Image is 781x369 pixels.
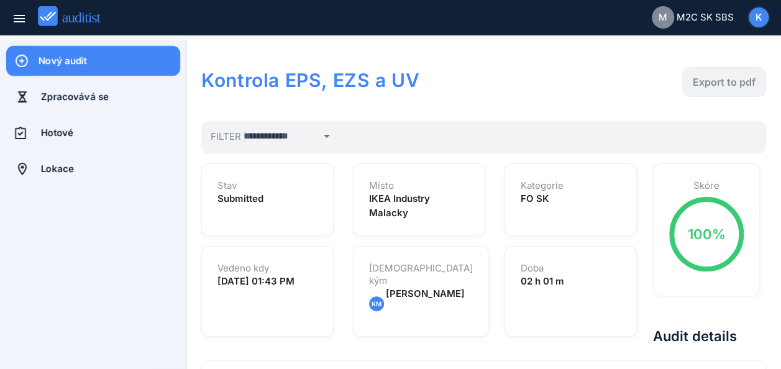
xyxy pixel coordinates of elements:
[39,54,180,68] div: Nový audit
[369,262,473,287] h1: [DEMOGRAPHIC_DATA] kým
[217,193,263,204] strong: Submitted
[659,11,667,25] span: M
[386,288,465,299] span: [PERSON_NAME]
[682,67,766,97] button: Export to pdf
[372,297,381,311] span: KM
[41,162,180,176] div: Lokace
[521,275,564,287] strong: 02 h 01 m
[319,129,334,143] i: arrow_drop_down
[217,262,317,275] h1: Vedeno kdy
[747,6,770,29] button: K
[12,11,27,26] i: menu
[521,193,549,204] strong: FO SK
[217,275,295,287] strong: [DATE] 01:43 PM
[693,75,756,89] div: Export to pdf
[38,6,112,27] img: auditist_logo_new.svg
[521,180,621,192] h1: Kategorie
[688,224,726,244] div: 100%
[669,180,744,192] h1: Skóre
[521,262,621,275] h1: Doba
[211,130,245,142] span: Filter
[756,11,762,25] span: K
[41,126,180,140] div: Hotové
[201,67,540,93] h1: Kontrola EPS, EZS a UV
[41,90,180,104] div: Zpracovává se
[6,118,180,148] a: Hotové
[369,180,469,192] h1: Místo
[369,193,430,219] strong: IKEA Industry Malacky
[6,154,180,184] a: Lokace
[6,82,180,112] a: Zpracovává se
[217,180,317,192] h1: Stav
[677,11,734,25] span: M2C SK SBS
